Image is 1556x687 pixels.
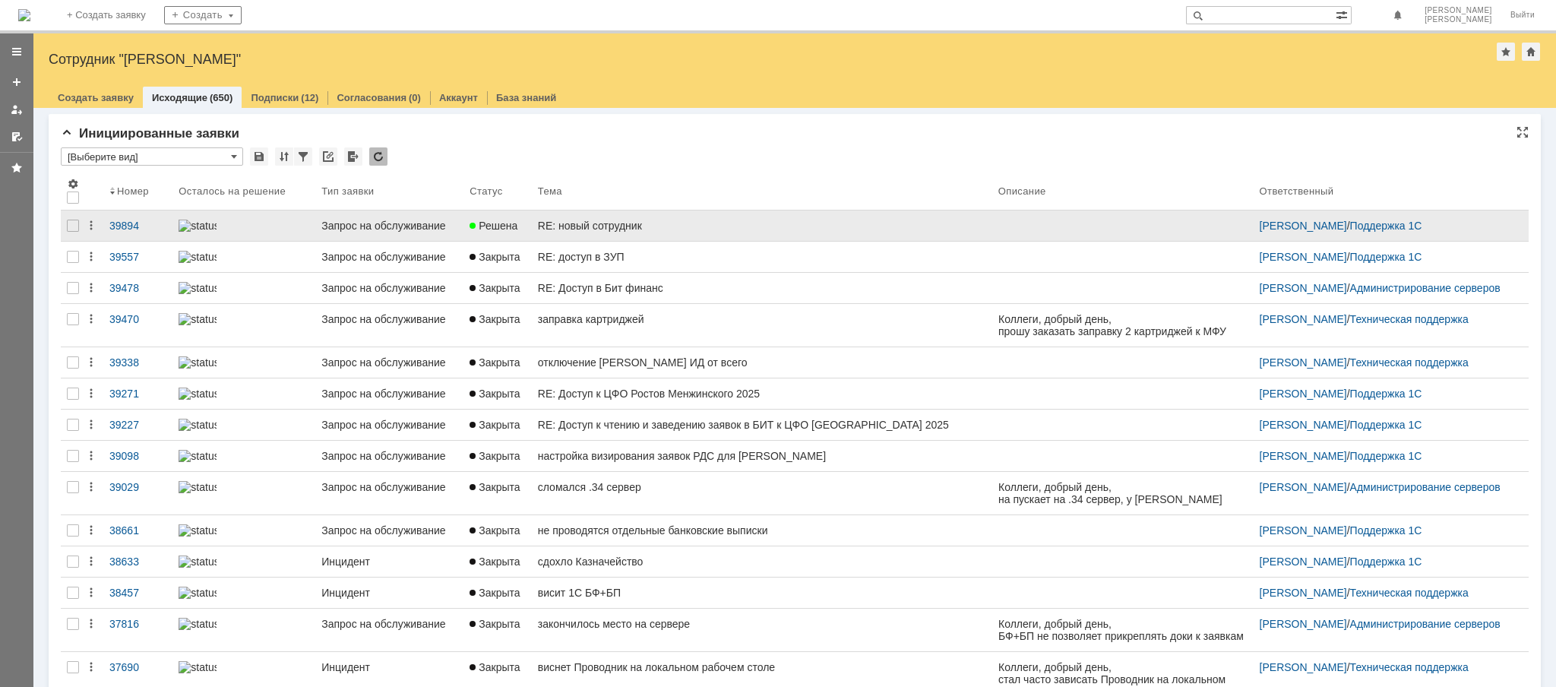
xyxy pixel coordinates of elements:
a: Запрос на обслуживание [315,378,463,409]
a: не проводятся отдельные банковские выписки [532,515,992,546]
a: 38661 [103,515,172,546]
a: 39029 [103,472,172,514]
div: / [1260,313,1523,325]
a: Закрыта [463,378,532,409]
img: statusbar-100 (1).png [179,481,217,493]
div: Сортировка... [275,147,293,166]
div: 39470 [109,313,166,325]
div: Инцидент [321,661,457,673]
a: [PERSON_NAME] [1260,556,1347,568]
img: statusbar-100 (1).png [179,661,217,673]
div: заправка картриджей [538,313,986,325]
div: Действия [85,587,97,599]
a: 39894 [103,211,172,241]
div: 39557 [109,251,166,263]
div: висит 1С БФ+БП [538,587,986,599]
a: Поддержка 1С [1350,220,1422,232]
a: [PERSON_NAME] [1260,587,1347,599]
a: statusbar-100 (1).png [172,347,315,378]
div: RE: Доступ в Бит финанс [538,282,986,294]
div: (12) [301,92,318,103]
a: Поддержка 1С [1350,388,1422,400]
img: statusbar-100 (1).png [179,450,217,462]
div: / [1260,556,1523,568]
div: Запрос на обслуживание [321,618,457,630]
th: Ответственный [1254,172,1529,211]
a: Создать заявку [58,92,134,103]
span: Решена [470,220,517,232]
a: Запрос на обслуживание [315,472,463,514]
a: Запрос на обслуживание [315,273,463,303]
a: 39557 [103,242,172,272]
span: Закрыта [470,481,520,493]
a: Запрос на обслуживание [315,304,463,347]
a: Закрыта [463,441,532,471]
a: Администрирование серверов [1350,618,1501,630]
a: RE: Доступ в Бит финанс [532,273,992,303]
span: Закрыта [470,556,520,568]
div: Действия [85,388,97,400]
a: 39470 [103,304,172,347]
a: База знаний [496,92,556,103]
div: сломался .34 сервер [538,481,986,493]
a: [PERSON_NAME] [1260,251,1347,263]
div: Действия [85,282,97,294]
img: statusbar-100 (1).png [179,587,217,599]
div: Действия [85,356,97,369]
img: logo [18,9,30,21]
a: statusbar-100 (1).png [172,378,315,409]
a: Решена [463,211,532,241]
div: Действия [85,220,97,232]
div: / [1260,251,1523,263]
a: Создать заявку [5,70,29,94]
a: Техническая поддержка [1350,587,1469,599]
a: statusbar-100 (1).png [172,242,315,272]
a: Закрыта [463,273,532,303]
span: [PERSON_NAME] [1425,15,1492,24]
div: 39894 [109,220,166,232]
div: RE: новый сотрудник [538,220,986,232]
a: Поддержка 1С [1350,419,1422,431]
div: / [1260,524,1523,537]
a: Закрыта [463,609,532,651]
div: Запрос на обслуживание [321,524,457,537]
a: висит 1С БФ+БП [532,578,992,608]
a: [PERSON_NAME] [1260,356,1347,369]
div: RE: доступ в ЗУП [538,251,986,263]
a: RE: Доступ к ЦФО Ростов Менжинского 2025 [532,378,992,409]
div: настройка визирования заявок РДС для [PERSON_NAME] [538,450,986,462]
div: / [1260,481,1523,493]
div: Действия [85,450,97,462]
a: Мои заявки [5,97,29,122]
div: Запрос на обслуживание [321,388,457,400]
img: statusbar-100 (1).png [179,388,217,400]
a: Запрос на обслуживание [315,515,463,546]
a: [PERSON_NAME] [1260,220,1347,232]
span: Инициированные заявки [61,126,239,141]
div: Действия [85,524,97,537]
a: закончилось место на сервере [532,609,992,651]
div: Действия [85,661,97,673]
div: 39338 [109,356,166,369]
a: 39227 [103,410,172,440]
div: Действия [85,481,97,493]
div: 38633 [109,556,166,568]
div: 39271 [109,388,166,400]
div: Действия [85,618,97,630]
a: RE: доступ в ЗУП [532,242,992,272]
a: Перейти на домашнюю страницу [18,9,30,21]
a: statusbar-100 (1).png [172,441,315,471]
img: statusbar-100 (1).png [179,618,217,630]
a: 39098 [103,441,172,471]
a: [PERSON_NAME] [1260,661,1347,673]
a: Запрос на обслуживание [315,410,463,440]
a: Аккаунт [439,92,478,103]
div: / [1260,587,1523,599]
span: Закрыта [470,661,520,673]
img: statusbar-100 (1).png [179,419,217,431]
a: Запрос на обслуживание [315,211,463,241]
div: 39098 [109,450,166,462]
div: / [1260,388,1523,400]
a: Запрос на обслуживание [315,347,463,378]
div: Действия [85,313,97,325]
